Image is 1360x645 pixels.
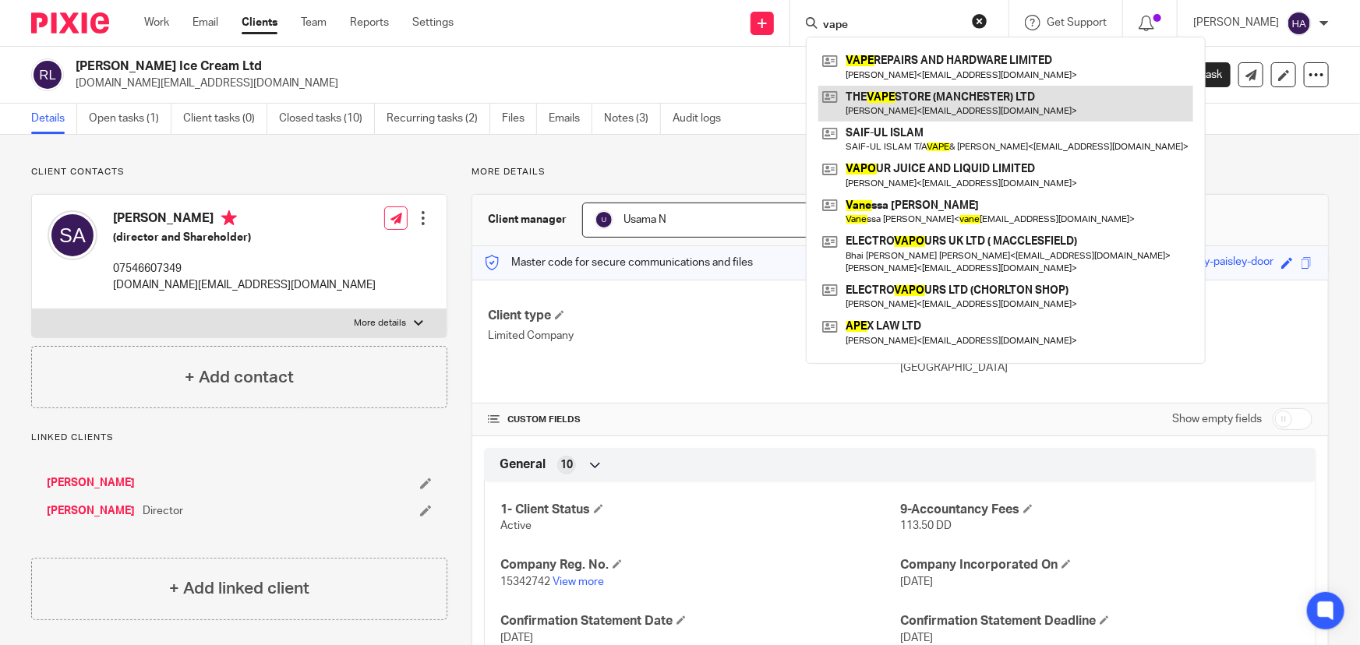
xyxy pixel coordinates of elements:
[31,58,64,91] img: svg%3E
[549,104,592,134] a: Emails
[821,19,962,33] input: Search
[76,76,1117,91] p: [DOMAIN_NAME][EMAIL_ADDRESS][DOMAIN_NAME]
[31,432,447,444] p: Linked clients
[488,414,900,426] h4: CUSTOM FIELDS
[1172,411,1262,427] label: Show empty fields
[488,212,567,227] h3: Client manager
[900,502,1300,518] h4: 9-Accountancy Fees
[595,210,613,229] img: svg%3E
[350,15,389,30] a: Reports
[113,210,376,230] h4: [PERSON_NAME]
[623,214,666,225] span: Usama N
[301,15,327,30] a: Team
[502,104,537,134] a: Files
[900,613,1300,629] h4: Confirmation Statement Deadline
[1047,17,1107,28] span: Get Support
[169,576,309,601] h4: + Add linked client
[1145,254,1273,272] div: wind-up-grey-paisley-door
[143,503,183,519] span: Director
[500,520,532,531] span: Active
[488,328,900,344] p: Limited Company
[900,576,933,587] span: [DATE]
[500,502,900,518] h4: 1- Client Status
[500,613,900,629] h4: Confirmation Statement Date
[500,557,900,573] h4: Company Reg. No.
[472,166,1329,178] p: More details
[500,456,546,473] span: General
[673,104,733,134] a: Audit logs
[1287,11,1312,36] img: svg%3E
[113,261,376,277] p: 07546607349
[48,210,97,260] img: svg%3E
[1193,15,1279,30] p: [PERSON_NAME]
[76,58,909,75] h2: [PERSON_NAME] Ice Cream Ltd
[900,360,1312,375] p: [GEOGRAPHIC_DATA]
[900,557,1300,573] h4: Company Incorporated On
[113,230,376,245] h5: (director and Shareholder)
[484,255,753,270] p: Master code for secure communications and files
[89,104,171,134] a: Open tasks (1)
[553,576,604,587] a: View more
[47,503,135,519] a: [PERSON_NAME]
[500,576,550,587] span: 15342742
[242,15,277,30] a: Clients
[412,15,454,30] a: Settings
[183,104,267,134] a: Client tasks (0)
[604,104,661,134] a: Notes (3)
[193,15,218,30] a: Email
[500,633,533,643] span: [DATE]
[354,317,406,330] p: More details
[113,277,376,293] p: [DOMAIN_NAME][EMAIL_ADDRESS][DOMAIN_NAME]
[560,457,573,473] span: 10
[387,104,490,134] a: Recurring tasks (2)
[900,633,933,643] span: [DATE]
[31,104,77,134] a: Details
[900,520,952,531] span: 113.50 DD
[185,365,294,389] h4: + Add contact
[488,308,900,324] h4: Client type
[144,15,169,30] a: Work
[47,475,135,491] a: [PERSON_NAME]
[221,210,237,226] i: Primary
[972,13,987,29] button: Clear
[279,104,375,134] a: Closed tasks (10)
[31,166,447,178] p: Client contacts
[31,12,109,33] img: Pixie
